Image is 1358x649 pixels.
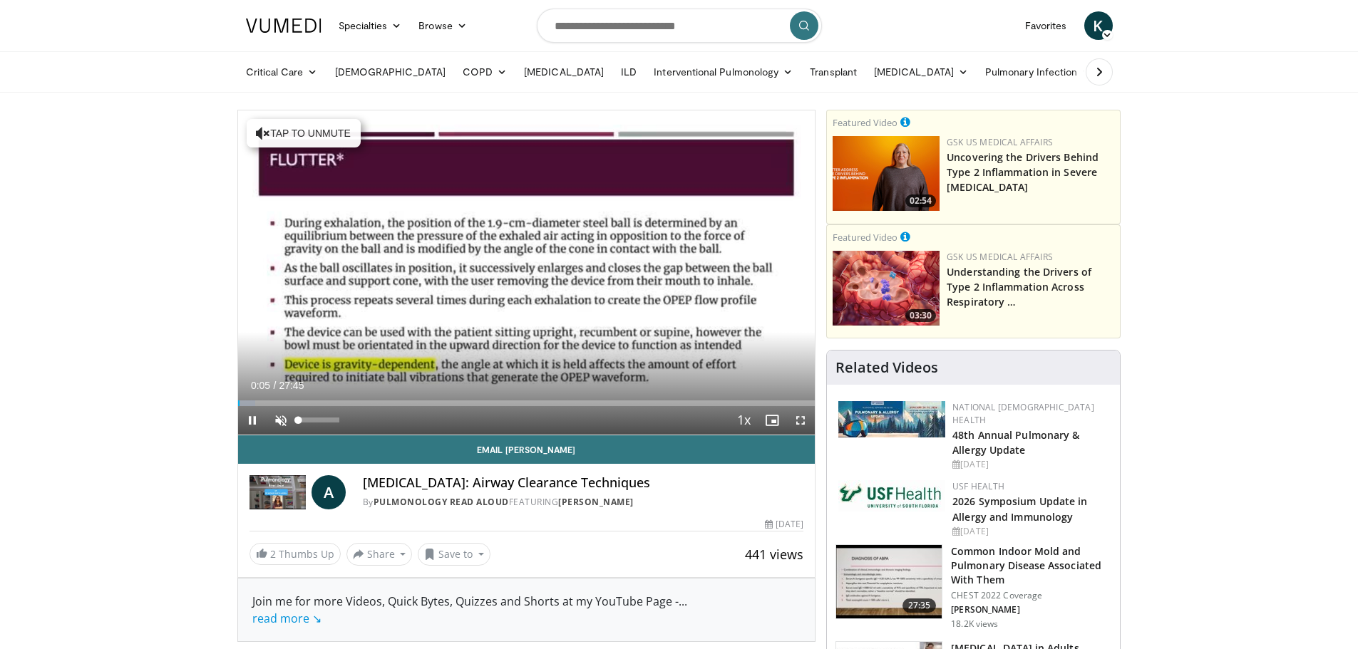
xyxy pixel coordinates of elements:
[951,604,1111,616] p: [PERSON_NAME]
[247,119,361,147] button: Tap to unmute
[947,150,1099,194] a: Uncovering the Drivers Behind Type 2 Inflammation in Severe [MEDICAL_DATA]
[836,545,942,619] img: 7e353de0-d5d2-4f37-a0ac-0ef5f1a491ce.150x105_q85_crop-smart_upscale.jpg
[267,406,295,435] button: Unmute
[905,194,936,207] span: 02:54
[454,58,515,86] a: COPD
[947,251,1053,263] a: GSK US Medical Affairs
[1084,11,1113,40] a: K
[246,19,322,33] img: VuMedi Logo
[252,611,322,626] a: read more ↘
[952,401,1094,426] a: National [DEMOGRAPHIC_DATA] Health
[952,458,1108,471] div: [DATE]
[947,136,1053,148] a: GSK US Medical Affairs
[312,475,346,509] a: A
[1017,11,1076,40] a: Favorites
[947,265,1091,308] a: Understanding the Drivers of Type 2 Inflammation Across Respiratory …
[833,136,940,211] img: 763bf435-924b-49ae-a76d-43e829d5b92f.png.150x105_q85_crop-smart_upscale.png
[410,11,475,40] a: Browse
[833,136,940,211] a: 02:54
[786,406,815,435] button: Fullscreen
[252,593,687,626] span: ...
[515,58,612,86] a: [MEDICAL_DATA]
[951,618,998,630] p: 18.2K views
[952,480,1004,492] a: USF Health
[238,110,816,435] video-js: Video Player
[252,593,801,627] div: Join me for more Videos, Quick Bytes, Quizzes and Shorts at my YouTube Page -
[952,525,1108,538] div: [DATE]
[905,309,936,322] span: 03:30
[330,11,411,40] a: Specialties
[645,58,801,86] a: Interventional Pulmonology
[299,417,339,422] div: Volume Level
[558,496,634,508] a: [PERSON_NAME]
[833,231,897,244] small: Featured Video
[838,401,945,437] img: b90f5d12-84c1-472e-b843-5cad6c7ef911.jpg.150x105_q85_autocrop_double_scale_upscale_version-0.2.jpg
[363,475,803,491] h4: [MEDICAL_DATA]: Airway Clearance Techniques
[374,496,509,508] a: Pulmonology Read Aloud
[951,544,1111,587] h3: Common Indoor Mold and Pulmonary Disease Associated With Them
[729,406,758,435] button: Playback Rate
[801,58,865,86] a: Transplant
[951,590,1111,601] p: CHEST 2022 Coverage
[250,475,306,509] img: Pulmonology Read Aloud
[537,9,822,43] input: Search topics, interventions
[237,58,326,86] a: Critical Care
[838,480,945,512] img: 6ba8804a-8538-4002-95e7-a8f8012d4a11.png.150x105_q85_autocrop_double_scale_upscale_version-0.2.jpg
[952,494,1087,523] a: 2026 Symposium Update in Allergy and Immunology
[865,58,977,86] a: [MEDICAL_DATA]
[765,518,803,531] div: [DATE]
[612,58,645,86] a: ILD
[346,543,413,566] button: Share
[363,496,803,509] div: By FEATURING
[835,544,1111,630] a: 27:35 Common Indoor Mold and Pulmonary Disease Associated With Them CHEST 2022 Coverage [PERSON_N...
[270,547,276,561] span: 2
[251,380,270,391] span: 0:05
[279,380,304,391] span: 27:45
[745,546,803,563] span: 441 views
[835,359,938,376] h4: Related Videos
[326,58,454,86] a: [DEMOGRAPHIC_DATA]
[902,598,937,613] span: 27:35
[418,543,490,566] button: Save to
[977,58,1100,86] a: Pulmonary Infection
[833,251,940,326] a: 03:30
[833,116,897,129] small: Featured Video
[238,400,816,406] div: Progress Bar
[238,435,816,464] a: Email [PERSON_NAME]
[758,406,786,435] button: Enable picture-in-picture mode
[833,251,940,326] img: c2a2685b-ef94-4fc2-90e1-739654430920.png.150x105_q85_crop-smart_upscale.png
[250,543,341,565] a: 2 Thumbs Up
[274,380,277,391] span: /
[238,406,267,435] button: Pause
[952,428,1079,457] a: 48th Annual Pulmonary & Allergy Update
